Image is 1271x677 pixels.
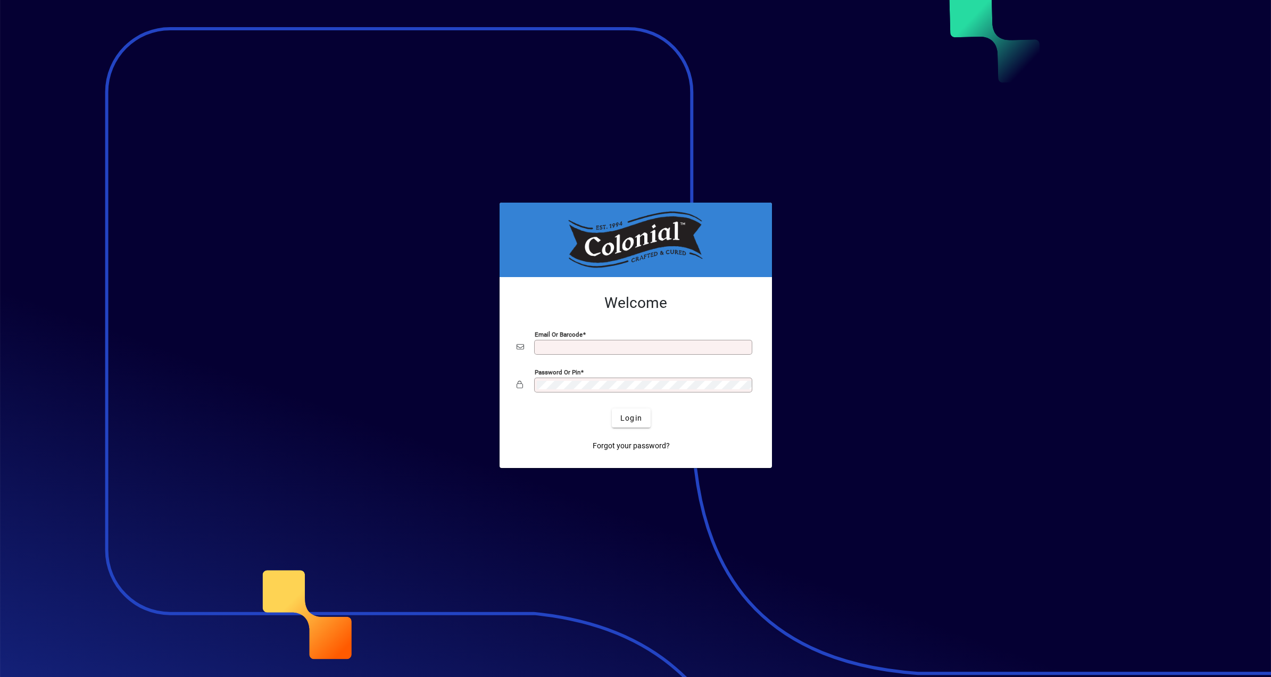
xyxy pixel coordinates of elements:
mat-label: Password or Pin [535,369,580,376]
h2: Welcome [517,294,755,312]
button: Login [612,408,651,428]
span: Login [620,413,642,424]
mat-label: Email or Barcode [535,331,583,338]
span: Forgot your password? [593,440,670,452]
a: Forgot your password? [588,436,674,455]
